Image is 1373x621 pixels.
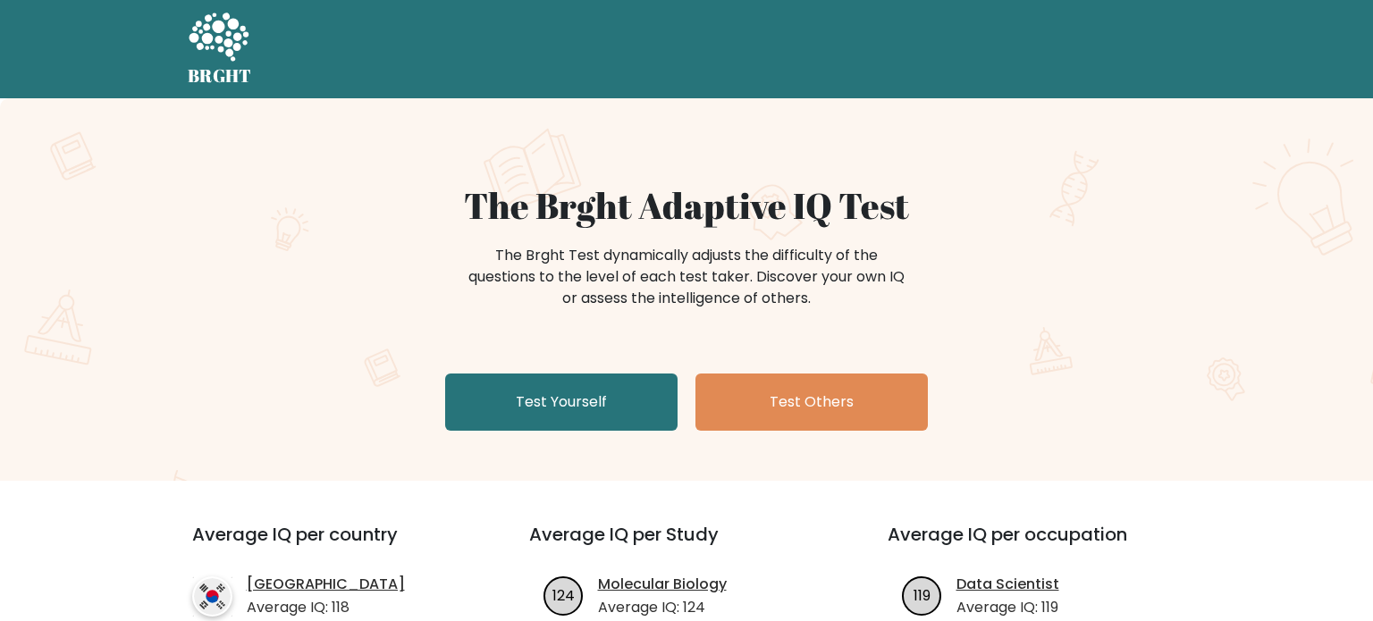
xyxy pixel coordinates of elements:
p: Average IQ: 118 [247,597,405,618]
h5: BRGHT [188,65,252,87]
a: BRGHT [188,7,252,91]
a: Test Others [695,373,928,431]
p: Average IQ: 124 [598,597,727,618]
p: Average IQ: 119 [956,597,1059,618]
a: [GEOGRAPHIC_DATA] [247,574,405,595]
a: Molecular Biology [598,574,727,595]
h3: Average IQ per country [192,524,465,566]
div: The Brght Test dynamically adjusts the difficulty of the questions to the level of each test take... [463,245,910,309]
h3: Average IQ per Study [529,524,845,566]
h1: The Brght Adaptive IQ Test [250,184,1123,227]
a: Data Scientist [956,574,1059,595]
img: country [192,576,232,617]
h3: Average IQ per occupation [888,524,1203,566]
text: 119 [914,584,931,605]
a: Test Yourself [445,373,678,431]
text: 124 [552,584,575,605]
